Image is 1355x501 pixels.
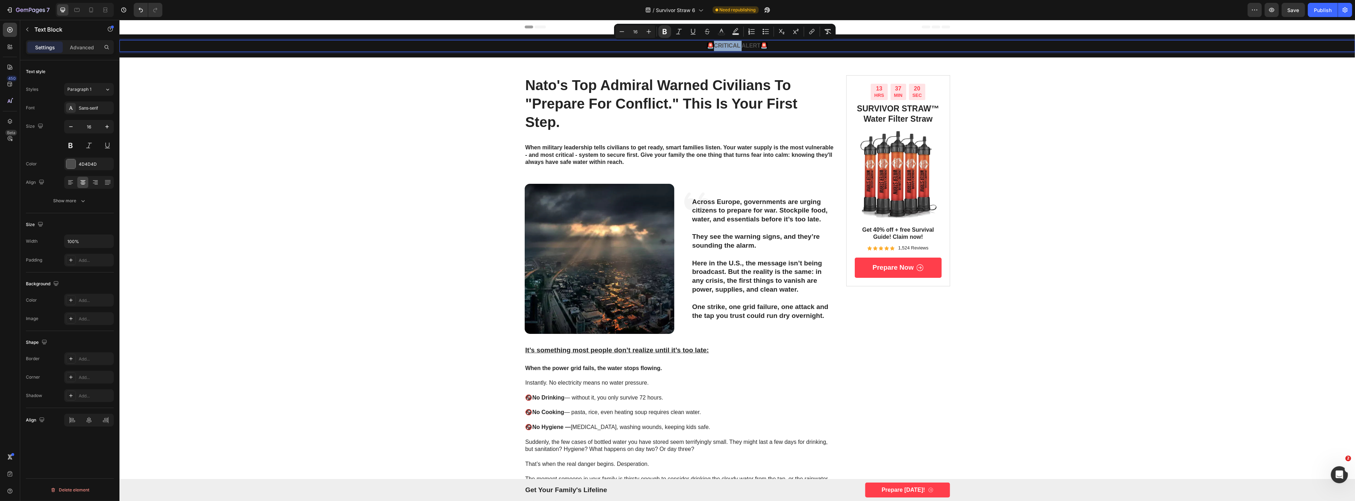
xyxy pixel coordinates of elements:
[413,404,451,410] strong: No Hygiene —
[1288,7,1299,13] span: Save
[406,441,716,448] p: That’s when the real danger begins. Desperation.
[79,374,112,381] div: Add...
[67,86,91,93] span: Paragraph 1
[793,73,803,79] p: SEC
[26,338,49,347] div: Shape
[26,86,38,93] div: Styles
[26,122,45,131] div: Size
[573,283,710,300] p: One strike, one grid failure, one attack and the tap you trust could run dry overnight.
[641,23,648,29] span: 🚨
[406,389,716,396] p: 🚱 — pasta, rice, even heating soup requires clean water.
[762,467,805,474] p: Prepare [DATE]!
[406,326,716,335] p: It’s something most people don’t realize until it’s too late:
[70,44,94,51] p: Advanced
[65,235,113,248] input: Auto
[79,297,112,304] div: Add...
[735,83,822,106] h2: SURVIVOR STRAW™ Water Filter Straw
[1308,3,1338,17] button: Publish
[119,20,1355,501] iframe: Design area
[735,238,822,258] a: Prepare now
[653,6,655,14] span: /
[656,6,696,14] span: Survivor Straw 6
[64,83,114,96] button: Paragraph 1
[1314,6,1332,14] div: Publish
[26,220,45,230] div: Size
[1331,466,1348,483] iframe: Intercom live chat
[406,345,543,351] strong: When the power grid fails, the water stops flowing.
[405,55,716,112] h1: nato's top admiral warned civilians to "prepare for conflict." this is your first step.
[755,73,764,79] p: HRS
[26,392,42,399] div: Shadow
[405,123,716,147] div: Rich Text Editor. Editing area: main
[587,23,595,29] span: 🚨
[406,419,716,434] p: Suddenly, the few cases of bottled water you have stored seem terrifyingly small. They might last...
[26,279,60,289] div: Background
[46,6,50,14] p: 7
[34,25,95,34] p: Text Block
[779,225,809,231] p: 1,524 Reviews
[793,65,803,73] div: 20
[735,111,822,200] img: gempages_565658406589825953-4143bdac-2c00-4ede-9087-babf5a088a06.webp
[26,484,114,496] button: Delete element
[26,374,40,380] div: Corner
[26,238,38,244] div: Width
[413,375,445,381] strong: No Drinking
[775,73,783,79] p: MIN
[50,486,89,494] div: Delete element
[79,356,112,362] div: Add...
[26,315,38,322] div: Image
[406,125,714,145] strong: When military leadership tells civilians to get ready, smart families listen. Your water supply i...
[54,197,87,204] div: Show more
[26,297,37,303] div: Color
[573,213,710,230] p: They see the warning signs, and they’re sounding the alarm.
[26,194,114,207] button: Show more
[35,44,55,51] p: Settings
[406,359,716,367] p: Instantly. No electricity means no water pressure.
[26,178,46,187] div: Align
[79,257,112,264] div: Add...
[406,466,616,475] p: get your family's lifeline
[26,356,40,362] div: Border
[753,243,794,252] p: Prepare now
[405,164,555,314] img: gempages_565658406589825953-aef4eee2-884d-41c3-9a56-ede119b40f04.webp
[406,374,716,382] p: 🚱 — without it, you only survive 72 hours.
[26,105,35,111] div: Font
[736,207,821,221] p: Get 40% off + free Survival Guide! Claim now!
[79,393,112,399] div: Add...
[3,3,53,17] button: 7
[720,7,756,13] span: Need republishing
[79,316,112,322] div: Add...
[406,404,716,411] p: 🚱 [MEDICAL_DATA], washing wounds, keeping kids safe.
[755,65,764,73] div: 13
[26,68,45,75] div: Text style
[406,456,716,470] p: The moment someone in your family is thirsty enough to consider drinking the cloudy water from th...
[775,65,783,73] div: 37
[1282,3,1305,17] button: Save
[746,463,831,478] a: Prepare [DATE]!
[79,105,112,111] div: Sans-serif
[573,178,710,204] p: Across Europe, governments are urging citizens to prepare for war. Stockpile food, water, and ess...
[26,415,46,425] div: Align
[26,161,37,167] div: Color
[134,3,162,17] div: Undo/Redo
[1345,456,1351,461] span: 2
[7,76,17,81] div: 450
[79,161,112,167] div: 4D4D4D
[413,389,445,395] strong: No Cooking
[573,239,710,274] p: Here in the U.S., the message isn’t being broadcast. But the reality is the same: in any crisis, ...
[26,257,42,263] div: Padding
[595,23,641,29] strong: CRITICAL ALERT
[614,24,836,39] div: Editor contextual toolbar
[5,130,17,136] div: Beta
